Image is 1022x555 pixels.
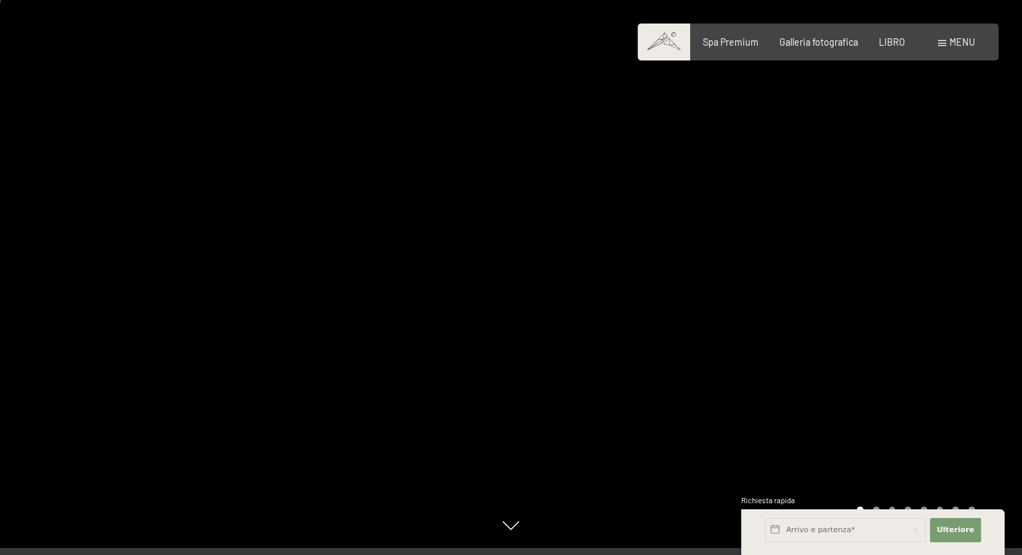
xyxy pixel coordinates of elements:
[937,525,974,534] font: Ulteriore
[930,518,981,542] button: Ulteriore
[703,36,759,48] a: Spa Premium
[949,36,975,48] font: menu
[879,36,905,48] a: LIBRO
[741,496,795,505] font: Richiesta rapida
[779,36,858,48] a: Galleria fotografica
